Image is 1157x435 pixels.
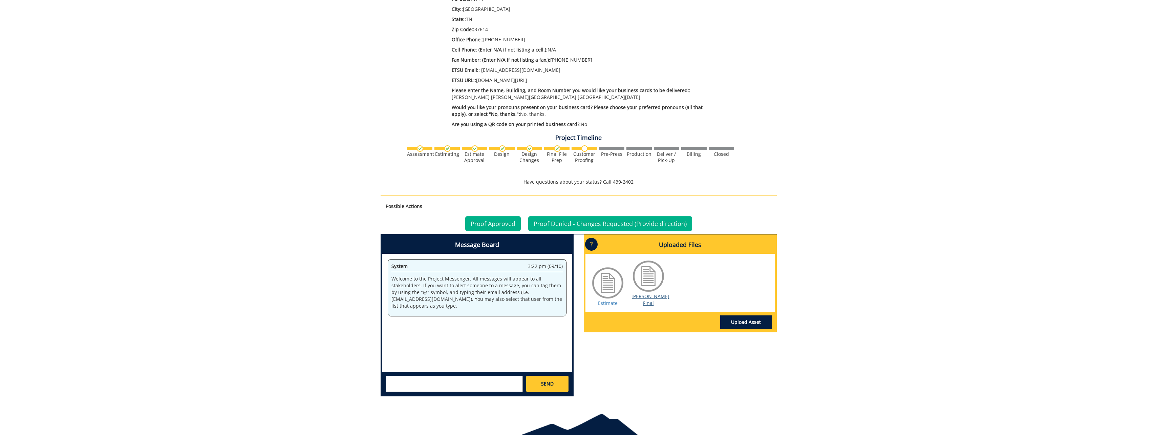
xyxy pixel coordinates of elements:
[709,151,734,157] div: Closed
[452,121,717,128] p: No
[452,104,703,117] span: Would you like your pronouns present on your business card? Please choose your preferred pronouns...
[434,151,460,157] div: Estimating
[526,376,568,392] a: SEND
[452,77,476,83] span: ETSU URL::
[452,6,463,12] span: City::
[598,300,618,306] a: Estimate
[386,376,523,392] textarea: messageToSend
[585,236,775,254] h4: Uploaded Files
[489,151,515,157] div: Design
[386,203,422,209] strong: Possible Actions
[417,145,423,152] img: checkmark
[452,16,717,23] p: TN
[681,151,707,157] div: Billing
[720,315,772,329] a: Upload Asset
[381,179,777,185] p: Have questions about your status? Call 439-2402
[452,67,480,73] span: ETSU Email::
[452,46,548,53] span: Cell Phone: (Enter N/A if not listing a cell.):
[382,236,572,254] h4: Message Board
[472,145,478,152] img: checkmark
[391,275,563,309] p: Welcome to the Project Messenger. All messages will appear to all stakeholders. If you want to al...
[452,36,717,43] p: [PHONE_NUMBER]
[499,145,506,152] img: checkmark
[581,145,588,152] img: no
[517,151,542,163] div: Design Changes
[444,145,451,152] img: checkmark
[554,145,560,152] img: checkmark
[599,151,624,157] div: Pre-Press
[452,46,717,53] p: N/A
[544,151,570,163] div: Final File Prep
[528,216,692,231] a: Proof Denied - Changes Requested (Provide direction)
[585,238,598,251] p: ?
[527,145,533,152] img: checkmark
[654,151,679,163] div: Deliver / Pick-Up
[452,57,550,63] span: Fax Number: (Enter N/A if not listing a fax.):
[452,104,717,118] p: No, thanks.
[381,134,777,141] h4: Project Timeline
[407,151,432,157] div: Assessment
[528,263,563,270] span: 3:22 pm (09/10)
[452,36,483,43] span: Office Phone::
[452,87,717,101] p: [PERSON_NAME] [PERSON_NAME][GEOGRAPHIC_DATA] [GEOGRAPHIC_DATA][DATE]
[452,26,717,33] p: 37614
[626,151,652,157] div: Production
[391,263,408,269] span: System
[452,26,474,33] span: Zip Code::
[631,293,669,306] a: [PERSON_NAME] Final
[452,67,717,74] p: [EMAIL_ADDRESS][DOMAIN_NAME]
[452,16,466,22] span: State::
[572,151,597,163] div: Customer Proofing
[452,6,717,13] p: [GEOGRAPHIC_DATA]
[465,216,521,231] a: Proof Approved
[452,121,581,127] span: Are you using a QR code on your printed business card?:
[452,77,717,84] p: [DOMAIN_NAME][URL]
[541,380,554,387] span: SEND
[462,151,487,163] div: Estimate Approval
[452,57,717,63] p: [PHONE_NUMBER]
[452,87,690,94] span: Please enter the Name, Building, and Room Number you would like your business cards to be deliver...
